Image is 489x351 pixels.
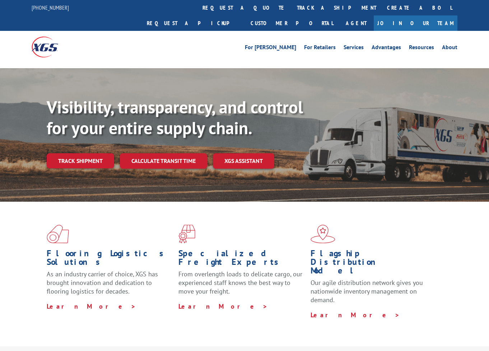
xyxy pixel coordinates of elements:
[409,45,434,52] a: Resources
[47,302,136,310] a: Learn More >
[311,279,423,304] span: Our agile distribution network gives you nationwide inventory management on demand.
[339,15,374,31] a: Agent
[47,249,173,270] h1: Flooring Logistics Solutions
[304,45,336,52] a: For Retailers
[245,15,339,31] a: Customer Portal
[47,153,114,168] a: Track shipment
[47,96,303,139] b: Visibility, transparency, and control for your entire supply chain.
[311,249,437,279] h1: Flagship Distribution Model
[311,311,400,319] a: Learn More >
[178,302,268,310] a: Learn More >
[442,45,457,52] a: About
[311,225,335,243] img: xgs-icon-flagship-distribution-model-red
[213,153,274,169] a: XGS ASSISTANT
[245,45,296,52] a: For [PERSON_NAME]
[120,153,207,169] a: Calculate transit time
[47,225,69,243] img: xgs-icon-total-supply-chain-intelligence-red
[178,270,305,302] p: From overlength loads to delicate cargo, our experienced staff knows the best way to move your fr...
[372,45,401,52] a: Advantages
[32,4,69,11] a: [PHONE_NUMBER]
[374,15,457,31] a: Join Our Team
[344,45,364,52] a: Services
[178,225,195,243] img: xgs-icon-focused-on-flooring-red
[47,270,158,295] span: As an industry carrier of choice, XGS has brought innovation and dedication to flooring logistics...
[141,15,245,31] a: Request a pickup
[178,249,305,270] h1: Specialized Freight Experts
